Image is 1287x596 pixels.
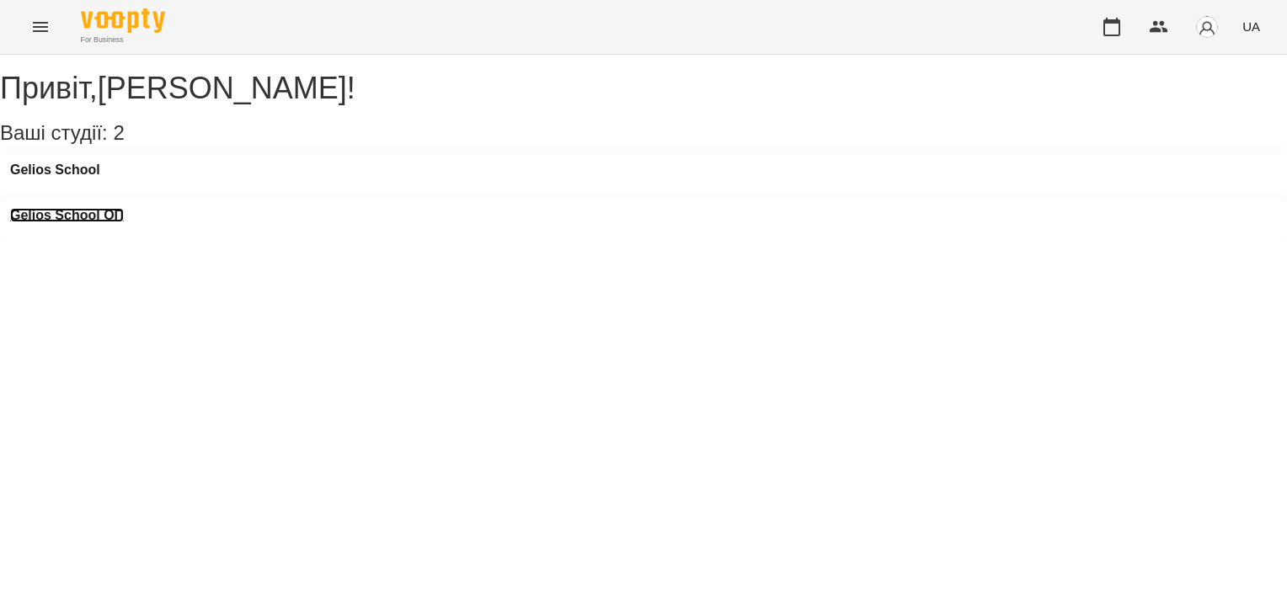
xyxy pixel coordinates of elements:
a: Gelios School [10,162,100,178]
img: avatar_s.png [1195,15,1219,39]
img: Voopty Logo [81,8,165,33]
span: For Business [81,35,165,45]
span: 2 [113,121,124,144]
a: Gelios School ОП [10,208,124,223]
button: UA [1236,11,1267,42]
button: Menu [20,7,61,47]
span: UA [1242,18,1260,35]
